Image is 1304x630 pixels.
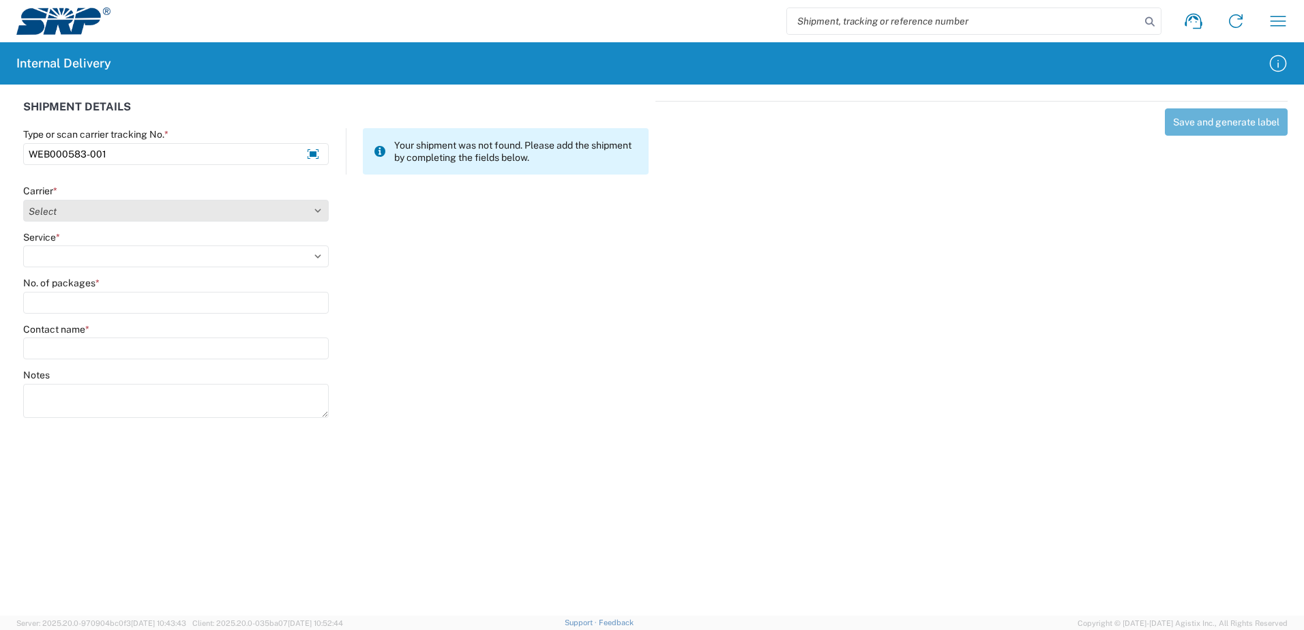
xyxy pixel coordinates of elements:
span: [DATE] 10:52:44 [288,619,343,627]
span: Your shipment was not found. Please add the shipment by completing the fields below. [394,139,638,164]
span: Copyright © [DATE]-[DATE] Agistix Inc., All Rights Reserved [1078,617,1288,629]
span: Server: 2025.20.0-970904bc0f3 [16,619,186,627]
div: SHIPMENT DETAILS [23,101,649,128]
a: Feedback [599,618,634,627]
label: No. of packages [23,277,100,289]
label: Contact name [23,323,89,335]
a: Support [565,618,599,627]
span: [DATE] 10:43:43 [131,619,186,627]
input: Shipment, tracking or reference number [787,8,1140,34]
h2: Internal Delivery [16,55,111,72]
label: Notes [23,369,50,381]
label: Service [23,231,60,243]
img: srp [16,7,110,35]
span: Client: 2025.20.0-035ba07 [192,619,343,627]
label: Type or scan carrier tracking No. [23,128,168,140]
label: Carrier [23,185,57,197]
